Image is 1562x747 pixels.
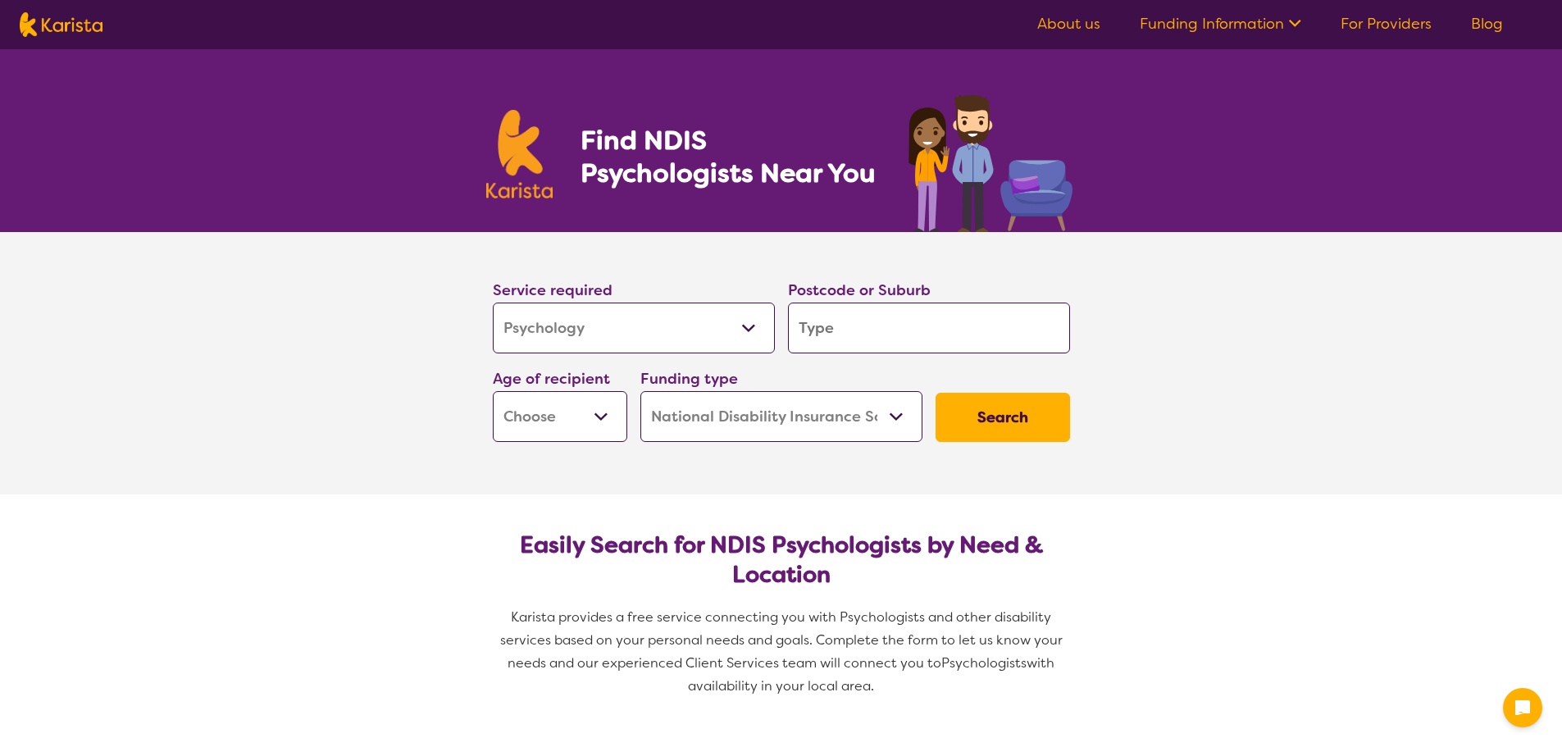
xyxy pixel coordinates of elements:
img: Karista logo [486,110,553,198]
img: Karista logo [20,12,102,37]
a: Blog [1471,14,1503,34]
h1: Find NDIS Psychologists Near You [581,124,884,189]
a: For Providers [1341,14,1432,34]
button: Search [936,393,1070,442]
a: About us [1037,14,1100,34]
label: Age of recipient [493,369,610,389]
input: Type [788,303,1070,353]
label: Service required [493,280,613,300]
label: Postcode or Suburb [788,280,931,300]
a: Funding Information [1140,14,1301,34]
span: Psychologists [941,654,1027,672]
img: psychology [903,89,1077,232]
h2: Easily Search for NDIS Psychologists by Need & Location [506,531,1057,590]
span: Karista provides a free service connecting you with Psychologists and other disability services b... [500,608,1066,672]
label: Funding type [640,369,738,389]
